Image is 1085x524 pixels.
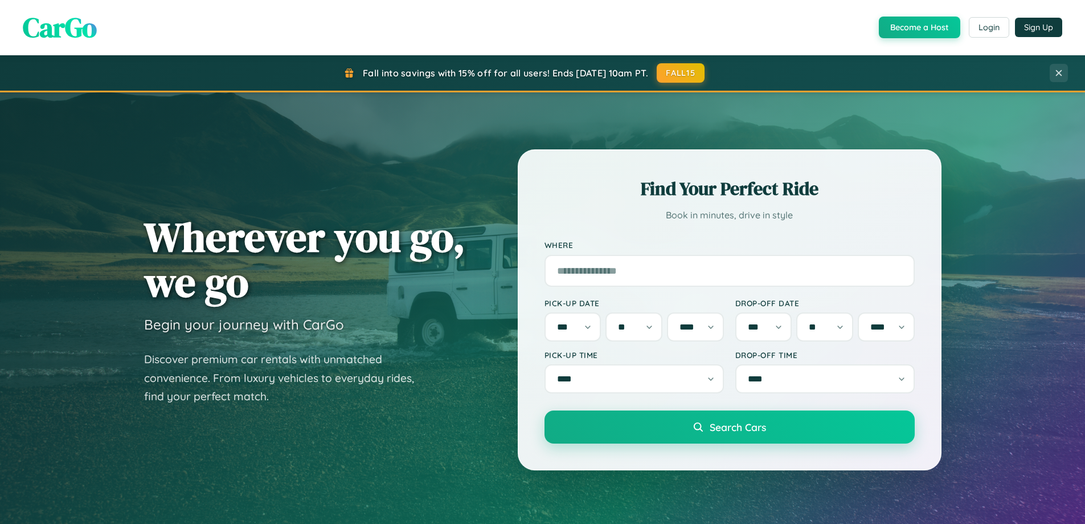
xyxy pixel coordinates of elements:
button: Sign Up [1015,18,1062,37]
h2: Find Your Perfect Ride [544,176,915,201]
button: Login [969,17,1009,38]
button: Search Cars [544,411,915,444]
label: Drop-off Time [735,350,915,360]
p: Book in minutes, drive in style [544,207,915,224]
h1: Wherever you go, we go [144,214,465,304]
label: Drop-off Date [735,298,915,308]
p: Discover premium car rentals with unmatched convenience. From luxury vehicles to everyday rides, ... [144,350,429,406]
button: Become a Host [879,17,960,38]
span: CarGo [23,9,97,46]
button: FALL15 [657,63,705,83]
label: Pick-up Date [544,298,724,308]
label: Where [544,241,915,250]
h3: Begin your journey with CarGo [144,316,344,333]
span: Search Cars [710,421,766,433]
label: Pick-up Time [544,350,724,360]
span: Fall into savings with 15% off for all users! Ends [DATE] 10am PT. [363,67,648,79]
